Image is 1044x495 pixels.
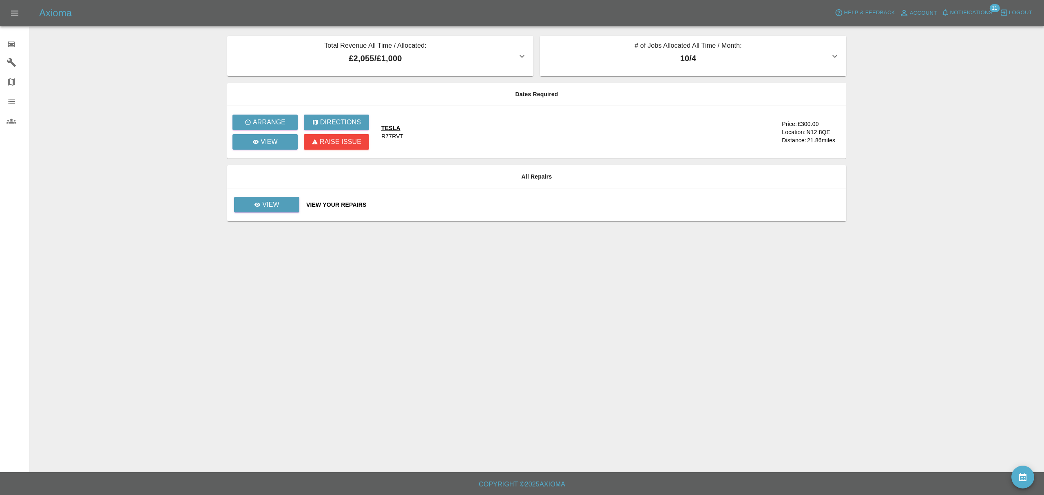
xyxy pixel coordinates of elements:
p: # of Jobs Allocated All Time / Month: [546,41,830,52]
h5: Axioma [39,7,72,20]
span: Notifications [950,8,993,18]
p: Total Revenue All Time / Allocated: [234,41,517,52]
a: View [234,201,300,208]
a: Price:£300.00Location:N12 8QEDistance:21.86miles [746,120,840,144]
div: N12 8QE [806,128,830,136]
th: Dates Required [227,83,846,106]
a: View Your Repairs [306,201,840,209]
a: View [234,197,299,212]
button: Logout [998,7,1034,19]
span: Help & Feedback [844,8,895,18]
div: Price: [782,120,797,128]
button: Notifications [939,7,995,19]
a: View [232,134,298,150]
button: availability [1011,466,1034,488]
p: Raise issue [320,137,361,147]
h6: Copyright © 2025 Axioma [7,479,1037,490]
p: View [261,137,278,147]
th: All Repairs [227,165,846,188]
div: R77RVT [381,132,403,140]
button: Arrange [232,115,298,130]
button: Directions [304,115,369,130]
button: Total Revenue All Time / Allocated:£2,055/£1,000 [227,36,533,76]
div: Location: [782,128,805,136]
div: 21.86 miles [807,136,840,144]
a: Account [897,7,939,20]
span: Logout [1009,8,1032,18]
div: Distance: [782,136,806,144]
button: Help & Feedback [833,7,897,19]
span: 11 [989,4,1000,12]
button: Open drawer [5,3,24,23]
div: TESLA [381,124,403,132]
p: Arrange [253,117,285,127]
a: TESLAR77RVT [381,124,740,140]
p: Directions [320,117,361,127]
p: 10 / 4 [546,52,830,64]
button: # of Jobs Allocated All Time / Month:10/4 [540,36,846,76]
span: Account [910,9,937,18]
p: £2,055 / £1,000 [234,52,517,64]
p: View [262,200,279,210]
div: £300.00 [798,120,819,128]
button: Raise issue [304,134,369,150]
